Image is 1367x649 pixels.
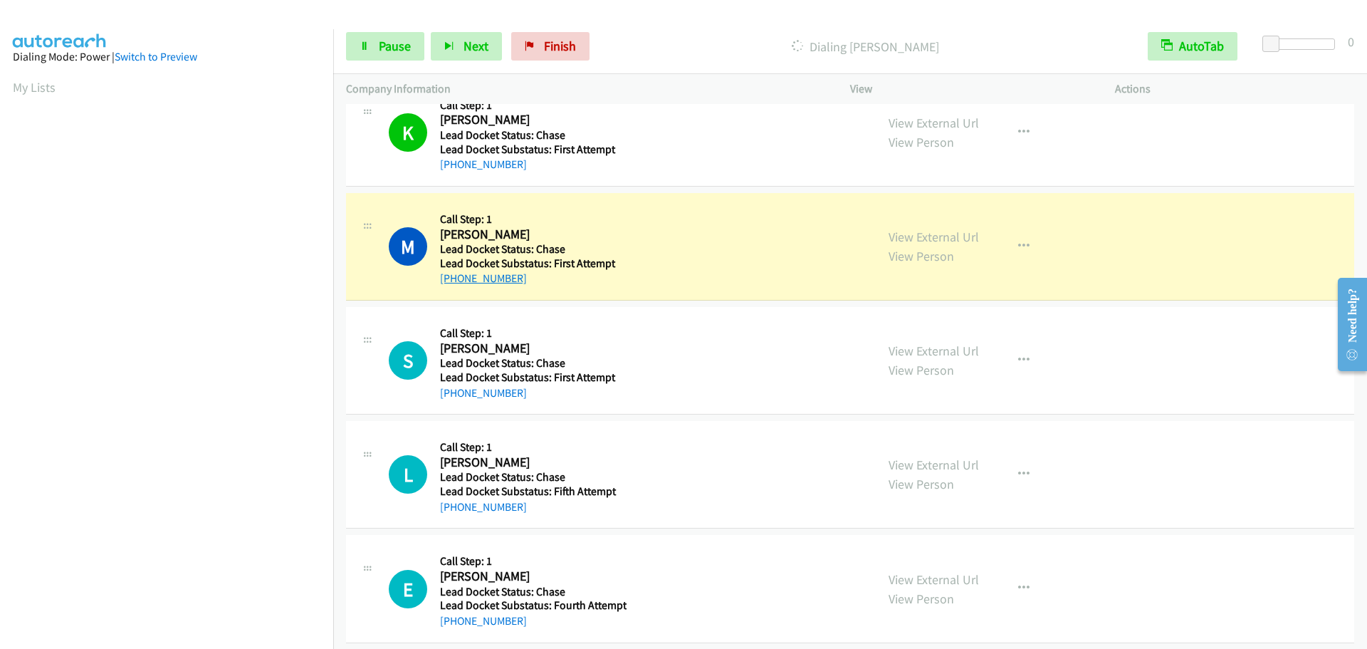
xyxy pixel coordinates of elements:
[440,500,527,514] a: [PHONE_NUMBER]
[440,356,622,370] h5: Lead Docket Status: Chase
[1148,32,1237,61] button: AutoTab
[889,115,979,131] a: View External Url
[440,341,622,357] h2: [PERSON_NAME]
[440,112,622,128] h2: [PERSON_NAME]
[346,32,424,61] a: Pause
[463,38,488,54] span: Next
[389,455,427,494] h1: L
[440,598,627,613] h5: Lead Docket Substatus: Fourth Attempt
[889,248,954,264] a: View Person
[440,227,622,243] h2: [PERSON_NAME]
[440,455,622,471] h2: [PERSON_NAME]
[440,484,622,499] h5: Lead Docket Substatus: Fifth Attempt
[544,38,576,54] span: Finish
[889,362,954,378] a: View Person
[511,32,590,61] a: Finish
[1269,38,1335,50] div: Delay between calls (in seconds)
[115,50,197,63] a: Switch to Preview
[889,591,954,607] a: View Person
[889,134,954,150] a: View Person
[889,229,979,245] a: View External Url
[440,585,627,599] h5: Lead Docket Status: Chase
[889,457,979,473] a: View External Url
[889,571,979,588] a: View External Url
[440,242,622,256] h5: Lead Docket Status: Chase
[389,570,427,608] h1: E
[440,142,622,157] h5: Lead Docket Substatus: First Attempt
[440,271,527,285] a: [PHONE_NUMBER]
[346,81,824,98] p: Company Information
[440,554,627,568] h5: Call Step: 1
[389,113,427,152] h1: K
[389,341,427,380] h1: S
[440,128,622,142] h5: Lead Docket Status: Chase
[609,37,1122,56] p: Dialing [PERSON_NAME]
[1348,32,1354,51] div: 0
[440,326,622,341] h5: Call Step: 1
[431,32,502,61] button: Next
[850,81,1089,98] p: View
[440,157,527,171] a: [PHONE_NUMBER]
[440,370,622,385] h5: Lead Docket Substatus: First Attempt
[389,455,427,494] div: The call is yet to be attempted
[389,227,427,266] h1: M
[889,343,979,359] a: View External Url
[13,79,56,95] a: My Lists
[440,470,622,484] h5: Lead Docket Status: Chase
[440,212,622,227] h5: Call Step: 1
[13,48,320,66] div: Dialing Mode: Power |
[389,341,427,380] div: The call is yet to be attempted
[440,98,622,113] h5: Call Step: 1
[379,38,411,54] span: Pause
[440,386,527,400] a: [PHONE_NUMBER]
[1326,268,1367,381] iframe: Resource Center
[440,568,622,585] h2: [PERSON_NAME]
[440,614,527,628] a: [PHONE_NUMBER]
[1115,81,1354,98] p: Actions
[889,476,954,492] a: View Person
[440,440,622,455] h5: Call Step: 1
[389,570,427,608] div: The call is yet to be attempted
[440,256,622,271] h5: Lead Docket Substatus: First Attempt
